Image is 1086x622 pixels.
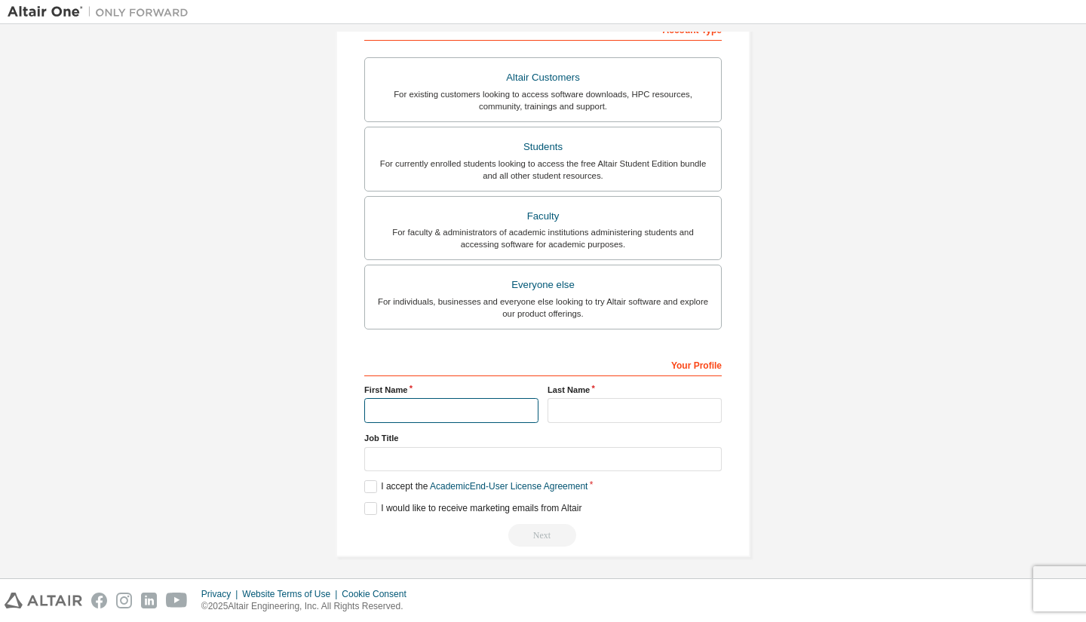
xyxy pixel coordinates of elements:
[548,384,722,396] label: Last Name
[364,480,587,493] label: I accept the
[364,502,581,515] label: I would like to receive marketing emails from Altair
[364,432,722,444] label: Job Title
[364,352,722,376] div: Your Profile
[374,158,712,182] div: For currently enrolled students looking to access the free Altair Student Edition bundle and all ...
[364,524,722,547] div: Read and acccept EULA to continue
[91,593,107,608] img: facebook.svg
[374,296,712,320] div: For individuals, businesses and everyone else looking to try Altair software and explore our prod...
[364,384,538,396] label: First Name
[201,600,416,613] p: © 2025 Altair Engineering, Inc. All Rights Reserved.
[242,588,342,600] div: Website Terms of Use
[342,588,415,600] div: Cookie Consent
[8,5,196,20] img: Altair One
[374,67,712,88] div: Altair Customers
[116,593,132,608] img: instagram.svg
[374,206,712,227] div: Faculty
[374,88,712,112] div: For existing customers looking to access software downloads, HPC resources, community, trainings ...
[374,136,712,158] div: Students
[374,226,712,250] div: For faculty & administrators of academic institutions administering students and accessing softwa...
[166,593,188,608] img: youtube.svg
[430,481,587,492] a: Academic End-User License Agreement
[141,593,157,608] img: linkedin.svg
[201,588,242,600] div: Privacy
[374,274,712,296] div: Everyone else
[5,593,82,608] img: altair_logo.svg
